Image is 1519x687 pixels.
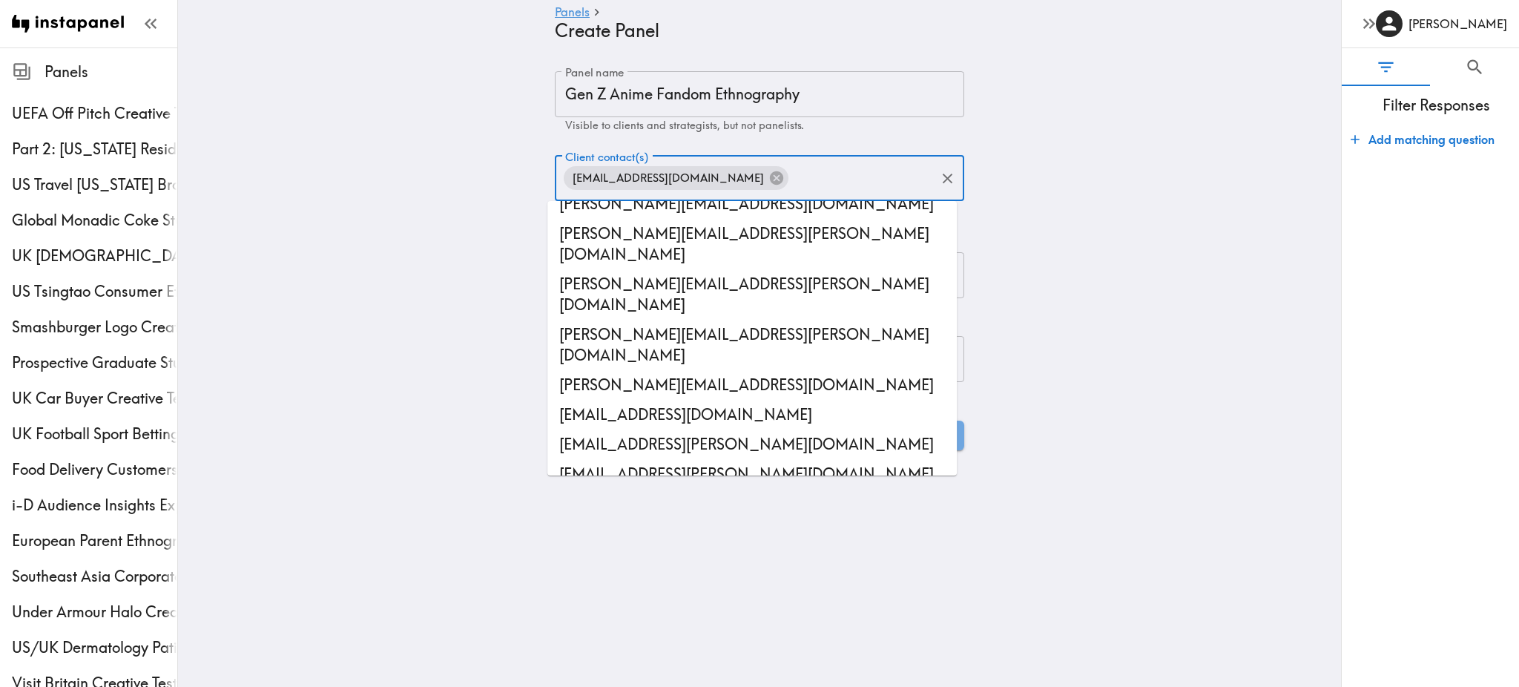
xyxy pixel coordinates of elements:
span: US Travel [US_STATE] Brand Lift Study [12,174,177,195]
span: Panels [45,62,177,82]
li: [PERSON_NAME][EMAIL_ADDRESS][DOMAIN_NAME] [547,370,957,400]
label: Client contact(s) [565,149,648,165]
li: [EMAIL_ADDRESS][PERSON_NAME][DOMAIN_NAME] [547,430,957,459]
li: [PERSON_NAME][EMAIL_ADDRESS][PERSON_NAME][DOMAIN_NAME] [547,269,957,320]
span: European Parent Ethnography [12,530,177,551]
span: Smashburger Logo Creative Testing [12,317,177,338]
span: Global Monadic Coke Study [12,210,177,231]
div: US Travel Texas Brand Lift Study [12,174,177,195]
button: Filter Responses [1342,48,1431,86]
h4: Create Panel [555,20,952,42]
span: UK Football Sport Betting Blocks Exploratory [12,424,177,444]
span: Filter Responses [1354,95,1519,116]
span: Prospective Graduate Student Ethnography [12,352,177,373]
span: [EMAIL_ADDRESS][DOMAIN_NAME] [564,168,773,189]
span: US Tsingtao Consumer Ethnography [12,281,177,302]
span: UEFA Off Pitch Creative Testing [12,103,177,124]
span: Part 2: [US_STATE] Resident Impaired Driving Ethnography [12,139,177,160]
li: [EMAIL_ADDRESS][DOMAIN_NAME] [547,400,957,430]
button: Add matching question [1345,125,1500,154]
li: [EMAIL_ADDRESS][PERSON_NAME][DOMAIN_NAME] [547,459,957,489]
li: [PERSON_NAME][EMAIL_ADDRESS][PERSON_NAME][DOMAIN_NAME] [547,320,957,370]
label: Panel name [565,65,625,81]
li: [PERSON_NAME][EMAIL_ADDRESS][PERSON_NAME][DOMAIN_NAME] [547,219,957,269]
div: [EMAIL_ADDRESS][DOMAIN_NAME] [564,166,788,190]
span: Search [1465,57,1485,77]
span: UK Car Buyer Creative Testing [12,388,177,409]
span: US/UK Dermatology Patients Ethnography [12,637,177,658]
h6: [PERSON_NAME] [1408,16,1507,32]
span: Food Delivery Customers [12,459,177,480]
li: [PERSON_NAME][EMAIL_ADDRESS][DOMAIN_NAME] [547,189,957,219]
span: Under Armour Halo Creative Testing [12,602,177,622]
span: UK [DEMOGRAPHIC_DATA] Diaspora Ethnography Proposal [12,246,177,266]
div: UK Portuguese Diaspora Ethnography Proposal [12,246,177,266]
span: Visible to clients and strategists, but not panelists. [565,119,804,132]
a: Panels [555,6,590,20]
button: Clear [936,167,959,190]
div: Part 2: Utah Resident Impaired Driving Ethnography [12,139,177,160]
span: i-D Audience Insights Exploratory [12,495,177,516]
span: Southeast Asia Corporate Executives Multiphase Ethnography [12,566,177,587]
